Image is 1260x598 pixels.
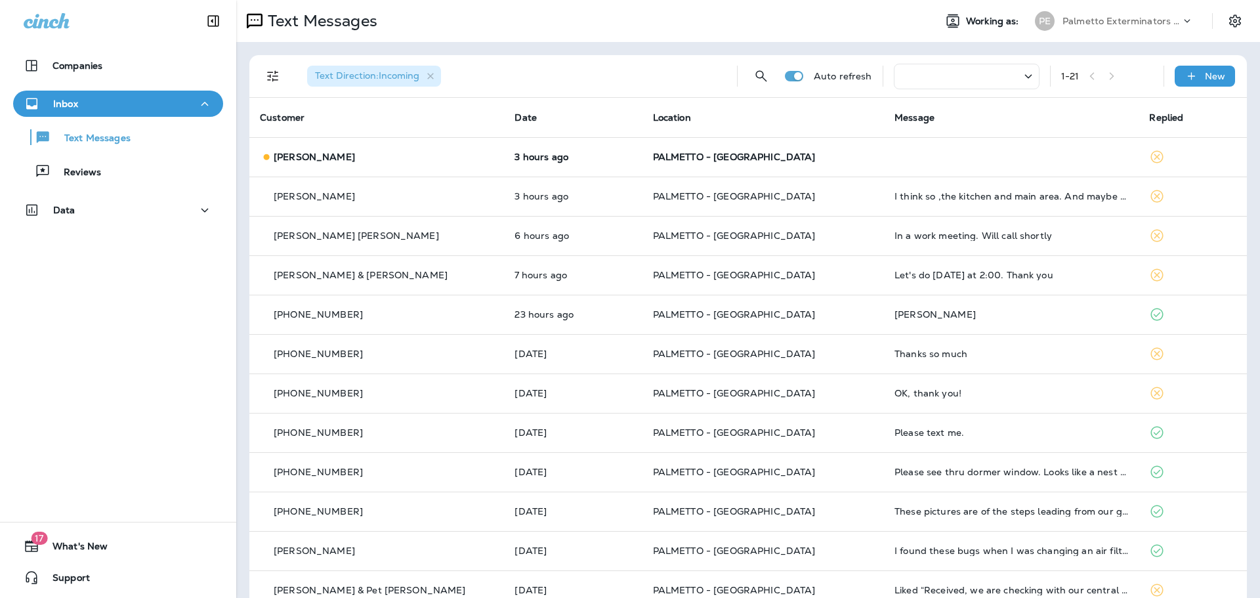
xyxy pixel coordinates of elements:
p: [PERSON_NAME] & Pet [PERSON_NAME] [274,585,466,595]
p: Aug 25, 2025 02:43 PM [514,585,631,595]
p: Aug 28, 2025 12:03 PM [514,191,631,202]
p: [PERSON_NAME] & [PERSON_NAME] [274,270,448,280]
p: Aug 26, 2025 04:18 PM [514,467,631,477]
button: 17What's New [13,533,223,559]
p: Reviews [51,167,101,179]
p: Aug 26, 2025 04:05 PM [514,506,631,517]
p: Palmetto Exterminators LLC [1062,16,1181,26]
span: Working as: [966,16,1022,27]
span: PALMETTO - [GEOGRAPHIC_DATA] [653,269,816,281]
button: Filters [260,63,286,89]
span: Date [514,112,537,123]
span: PALMETTO - [GEOGRAPHIC_DATA] [653,466,816,478]
p: Aug 28, 2025 09:24 AM [514,230,631,241]
div: Text Direction:Incoming [307,66,441,87]
span: Replied [1149,112,1183,123]
span: PALMETTO - [GEOGRAPHIC_DATA] [653,505,816,517]
div: Cheslock [894,309,1128,320]
span: PALMETTO - [GEOGRAPHIC_DATA] [653,584,816,596]
button: Text Messages [13,123,223,151]
p: [PHONE_NUMBER] [274,427,363,438]
p: Aug 26, 2025 04:31 PM [514,427,631,438]
p: Aug 26, 2025 05:22 PM [514,388,631,398]
p: [PHONE_NUMBER] [274,467,363,477]
p: New [1205,71,1225,81]
div: PE [1035,11,1055,31]
div: In a work meeting. Will call shortly [894,230,1128,241]
p: Data [53,205,75,215]
p: Aug 26, 2025 01:59 PM [514,545,631,556]
div: Thanks so much [894,349,1128,359]
p: [PHONE_NUMBER] [274,388,363,398]
div: I found these bugs when I was changing an air filter. They are dead. Are these termites? [894,545,1128,556]
p: [PHONE_NUMBER] [274,349,363,359]
p: Aug 28, 2025 12:26 PM [514,152,631,162]
span: PALMETTO - [GEOGRAPHIC_DATA] [653,387,816,399]
div: OK, thank you! [894,388,1128,398]
span: PALMETTO - [GEOGRAPHIC_DATA] [653,190,816,202]
span: Support [39,572,90,588]
span: PALMETTO - [GEOGRAPHIC_DATA] [653,230,816,242]
p: [PERSON_NAME] [274,545,355,556]
p: [PERSON_NAME] [274,152,355,162]
button: Collapse Sidebar [195,8,232,34]
div: Let's do Friday at 2:00. Thank you [894,270,1128,280]
div: Please text me. [894,427,1128,438]
span: PALMETTO - [GEOGRAPHIC_DATA] [653,545,816,557]
button: Support [13,565,223,591]
p: Aug 26, 2025 05:48 PM [514,349,631,359]
p: Text Messages [262,11,377,31]
p: [PERSON_NAME] [PERSON_NAME] [274,230,439,241]
span: Message [894,112,934,123]
span: Text Direction : Incoming [315,70,419,81]
p: Inbox [53,98,78,109]
span: PALMETTO - [GEOGRAPHIC_DATA] [653,348,816,360]
button: Search Messages [748,63,774,89]
span: PALMETTO - [GEOGRAPHIC_DATA] [653,309,816,320]
p: Aug 28, 2025 08:01 AM [514,270,631,280]
span: Customer [260,112,304,123]
button: Settings [1223,9,1247,33]
p: Auto refresh [814,71,872,81]
div: 1 - 21 [1061,71,1080,81]
p: Text Messages [51,133,131,145]
p: [PHONE_NUMBER] [274,309,363,320]
button: Companies [13,53,223,79]
span: What's New [39,541,108,557]
button: Data [13,197,223,223]
div: These pictures are of the steps leading from our garage under our house up to the first floor! Mu... [894,506,1128,517]
button: Reviews [13,158,223,185]
span: PALMETTO - [GEOGRAPHIC_DATA] [653,427,816,438]
p: Companies [52,60,102,71]
span: 17 [31,532,47,545]
p: [PERSON_NAME] [274,191,355,202]
span: Location [653,112,691,123]
button: Inbox [13,91,223,117]
div: Liked “Received, we are checking with our central billing office to see if they know what may hav... [894,585,1128,595]
span: PALMETTO - [GEOGRAPHIC_DATA] [653,151,816,163]
p: Aug 27, 2025 04:56 PM [514,309,631,320]
p: [PHONE_NUMBER] [274,506,363,517]
div: Please see thru dormer window. Looks like a nest of some kind. Can you give me your opinion on th... [894,467,1128,477]
div: I think so ,the kitchen and main area. And maybe we can find their source. [894,191,1128,202]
